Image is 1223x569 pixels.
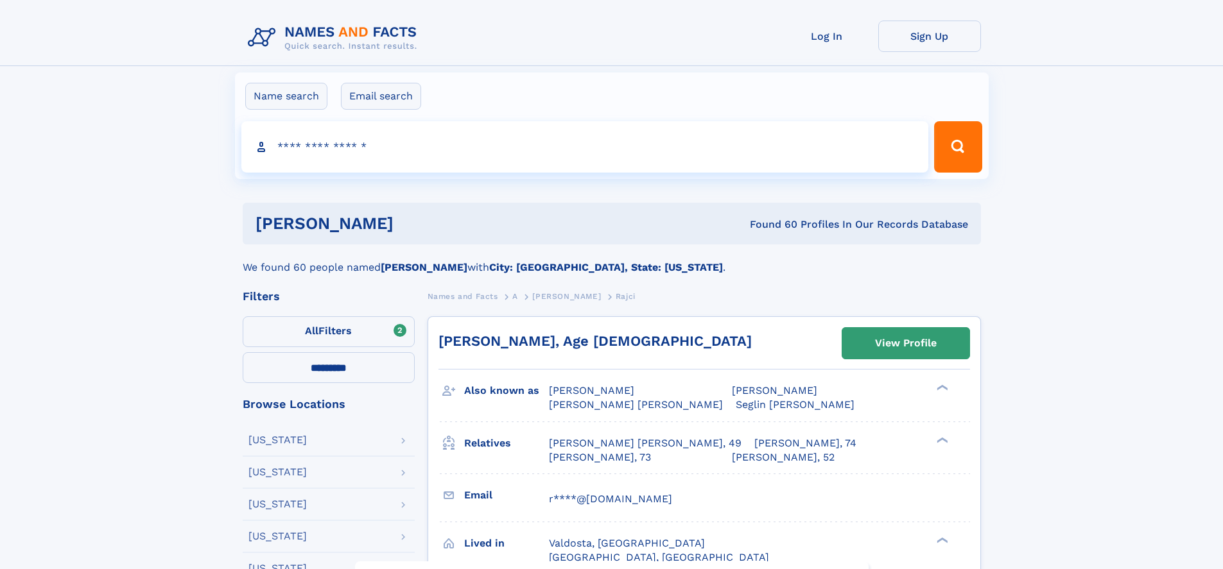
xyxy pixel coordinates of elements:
[732,450,835,464] a: [PERSON_NAME], 52
[243,291,415,302] div: Filters
[256,216,572,232] h1: [PERSON_NAME]
[464,484,549,506] h3: Email
[732,384,817,396] span: [PERSON_NAME]
[341,83,421,110] label: Email search
[248,499,307,509] div: [US_STATE]
[248,467,307,477] div: [US_STATE]
[305,325,318,337] span: All
[248,435,307,445] div: [US_STATE]
[381,261,467,273] b: [PERSON_NAME]
[243,244,981,275] div: We found 60 people named with .
[549,551,769,563] span: [GEOGRAPHIC_DATA], [GEOGRAPHIC_DATA]
[754,436,856,450] a: [PERSON_NAME], 74
[842,328,969,359] a: View Profile
[616,292,636,301] span: Rajci
[248,531,307,541] div: [US_STATE]
[464,532,549,554] h3: Lived in
[243,316,415,347] label: Filters
[571,217,968,232] div: Found 60 Profiles In Our Records Database
[934,121,982,173] button: Search Button
[489,261,723,273] b: City: [GEOGRAPHIC_DATA], State: [US_STATE]
[549,537,705,549] span: Valdosta, [GEOGRAPHIC_DATA]
[428,288,498,304] a: Names and Facts
[878,21,981,52] a: Sign Up
[243,21,428,55] img: Logo Names and Facts
[549,384,634,396] span: [PERSON_NAME]
[532,288,601,304] a: [PERSON_NAME]
[933,536,949,544] div: ❯
[243,398,415,410] div: Browse Locations
[933,384,949,392] div: ❯
[241,121,929,173] input: search input
[875,328,937,358] div: View Profile
[549,398,723,411] span: [PERSON_NAME] [PERSON_NAME]
[549,450,651,464] a: [PERSON_NAME], 73
[464,432,549,454] h3: Relatives
[736,398,854,411] span: Seglin [PERSON_NAME]
[438,333,752,349] a: [PERSON_NAME], Age [DEMOGRAPHIC_DATA]
[512,292,518,301] span: A
[532,292,601,301] span: [PERSON_NAME]
[776,21,878,52] a: Log In
[512,288,518,304] a: A
[933,436,949,444] div: ❯
[245,83,327,110] label: Name search
[549,436,742,450] a: [PERSON_NAME] [PERSON_NAME], 49
[464,380,549,402] h3: Also known as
